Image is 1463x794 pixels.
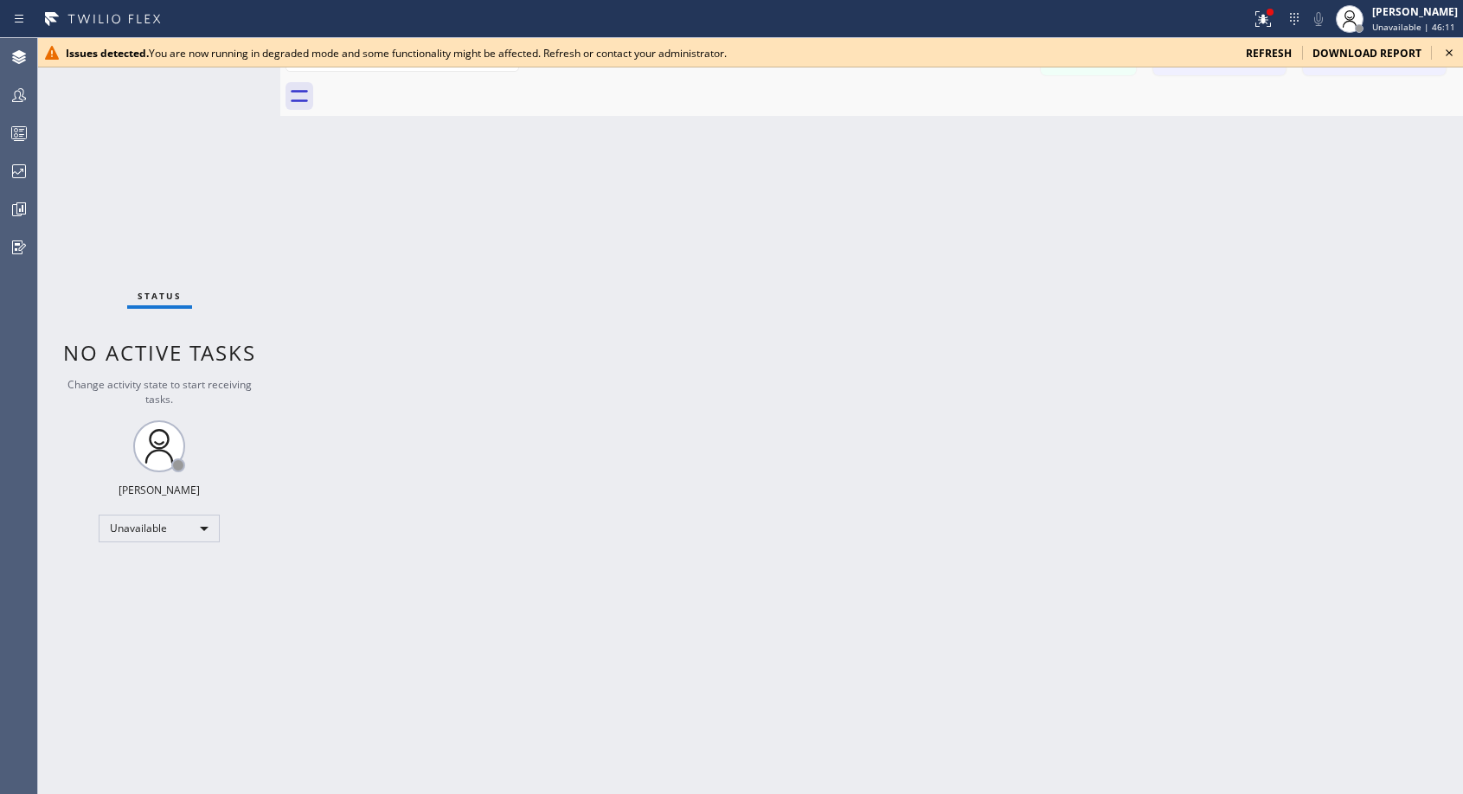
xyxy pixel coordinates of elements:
[138,290,182,302] span: Status
[63,338,256,367] span: No active tasks
[99,515,220,542] div: Unavailable
[66,46,149,61] b: Issues detected.
[1312,46,1421,61] span: download report
[66,46,1232,61] div: You are now running in degraded mode and some functionality might be affected. Refresh or contact...
[1372,21,1455,33] span: Unavailable | 46:11
[1372,4,1458,19] div: [PERSON_NAME]
[119,483,200,497] div: [PERSON_NAME]
[67,377,252,407] span: Change activity state to start receiving tasks.
[1246,46,1292,61] span: refresh
[1306,7,1331,31] button: Mute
